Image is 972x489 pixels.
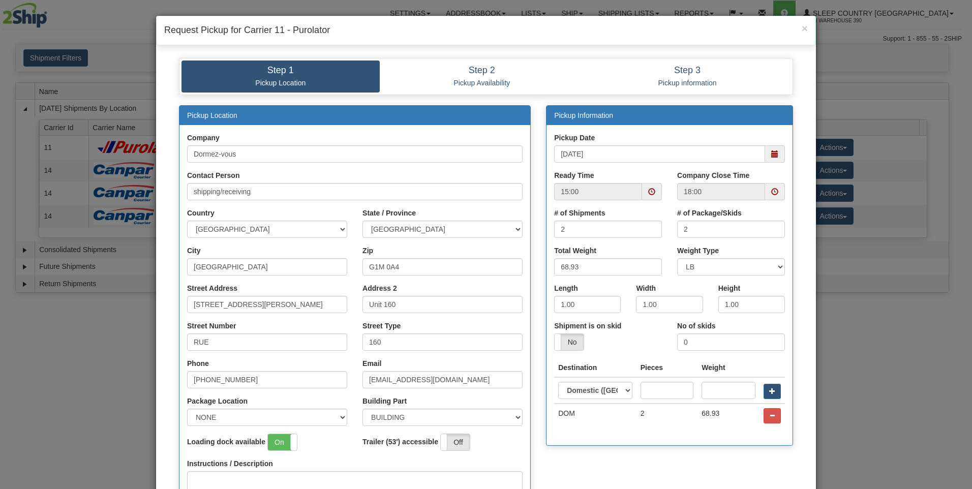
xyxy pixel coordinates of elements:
[187,321,236,331] label: Street Number
[554,111,613,119] a: Pickup Information
[697,358,760,377] th: Weight
[189,66,372,76] h4: Step 1
[554,170,594,180] label: Ready Time
[187,396,248,406] label: Package Location
[802,23,808,34] button: Close
[362,208,416,218] label: State / Province
[554,246,596,256] label: Total Weight
[697,404,760,427] td: 68.93
[187,133,220,143] label: Company
[802,22,808,34] span: ×
[555,334,584,350] label: No
[554,358,636,377] th: Destination
[387,66,577,76] h4: Step 2
[584,60,791,93] a: Step 3 Pickup information
[187,459,273,469] label: Instructions / Description
[187,358,209,369] label: Phone
[387,78,577,87] p: Pickup Availability
[268,434,297,450] label: On
[554,208,605,218] label: # of Shipments
[592,78,783,87] p: Pickup information
[636,283,656,293] label: Width
[636,358,697,377] th: Pieces
[636,404,697,427] td: 2
[187,283,237,293] label: Street Address
[164,24,808,37] h4: Request Pickup for Carrier 11 - Purolator
[380,60,585,93] a: Step 2 Pickup Availability
[592,66,783,76] h4: Step 3
[187,111,237,119] a: Pickup Location
[677,246,719,256] label: Weight Type
[362,283,397,293] label: Address 2
[949,193,971,296] iframe: chat widget
[441,434,470,450] label: Off
[187,246,200,256] label: City
[189,78,372,87] p: Pickup Location
[677,208,742,218] label: # of Package/Skids
[187,170,239,180] label: Contact Person
[677,170,749,180] label: Company Close Time
[554,321,621,331] label: Shipment is on skid
[362,321,401,331] label: Street Type
[718,283,741,293] label: Height
[554,404,636,427] td: DOM
[187,437,265,447] label: Loading dock available
[362,437,438,447] label: Trailer (53') accessible
[362,358,381,369] label: Email
[187,208,215,218] label: Country
[677,321,715,331] label: No of skids
[554,283,578,293] label: Length
[362,396,407,406] label: Building Part
[554,133,595,143] label: Pickup Date
[362,246,373,256] label: Zip
[181,60,380,93] a: Step 1 Pickup Location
